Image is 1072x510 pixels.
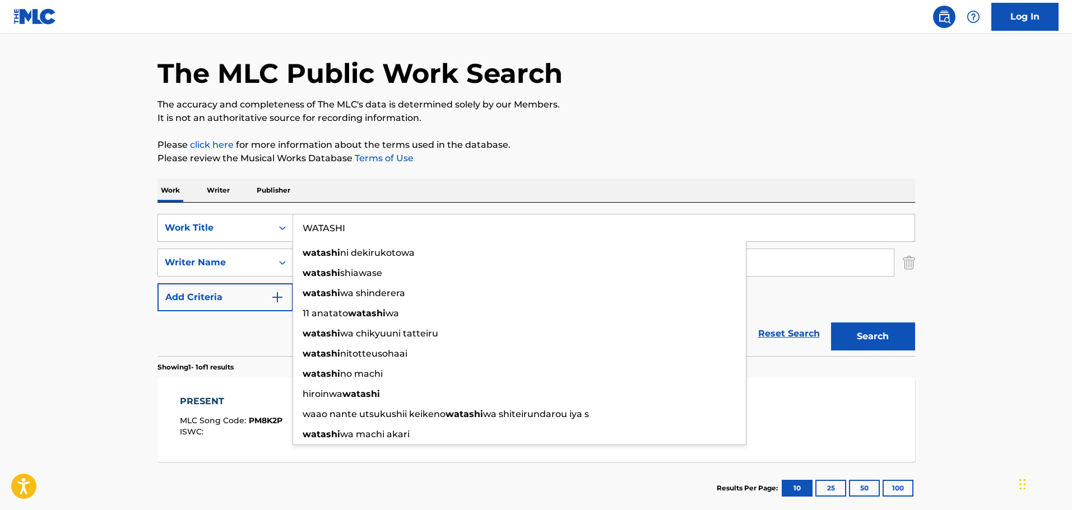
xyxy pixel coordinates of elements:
span: PM8K2P [249,415,282,425]
span: 11 anatato [303,308,348,319]
p: Results Per Page: [717,483,781,493]
span: nitotteusohaai [340,348,407,359]
img: help [967,10,980,24]
p: The accuracy and completeness of The MLC's data is determined solely by our Members. [157,98,915,111]
strong: watashi [303,247,340,258]
button: Add Criteria [157,283,293,311]
p: Publisher [253,179,294,202]
div: Writer Name [165,256,266,269]
a: PRESENTMLC Song Code:PM8K2PISWC:Writers (2)[PERSON_NAME], URecording Artists (0)Total Known Share... [157,378,915,462]
span: hiroinwa [303,389,342,399]
h1: The MLC Public Work Search [157,57,563,90]
button: 50 [849,480,880,497]
strong: watashi [348,308,386,319]
img: MLC Logo [13,8,57,25]
button: 100 [883,480,913,497]
span: ni dekirukotowa [340,247,415,258]
a: Log In [991,3,1059,31]
span: waao nante utsukushii keikeno [303,409,445,419]
strong: watashi [445,409,483,419]
span: wa shiteirundarou iya s [483,409,589,419]
strong: watashi [303,348,340,359]
div: Drag [1019,467,1026,501]
button: 25 [815,480,846,497]
p: Please review the Musical Works Database [157,152,915,165]
a: Public Search [933,6,955,28]
div: Work Title [165,221,266,235]
button: 10 [782,480,813,497]
p: Writer [203,179,233,202]
strong: watashi [342,389,380,399]
span: shiawase [340,268,382,278]
span: wa machi akari [340,429,410,439]
img: Delete Criterion [903,249,915,277]
button: Search [831,322,915,350]
p: Showing 1 - 1 of 1 results [157,362,234,372]
strong: watashi [303,429,340,439]
strong: watashi [303,268,340,278]
iframe: Chat Widget [1016,456,1072,510]
img: 9d2ae6d4665cec9f34b9.svg [271,291,284,304]
p: Work [157,179,183,202]
span: ISWC : [180,427,206,437]
span: wa shinderera [340,288,405,298]
span: MLC Song Code : [180,415,249,425]
img: search [938,10,951,24]
strong: watashi [303,368,340,379]
form: Search Form [157,214,915,356]
div: Help [962,6,985,28]
a: Terms of Use [352,153,414,163]
a: click here [190,139,234,150]
span: wa chikyuuni tatteiru [340,328,438,339]
strong: watashi [303,288,340,298]
p: It is not an authoritative source for recording information. [157,111,915,125]
div: PRESENT [180,395,282,408]
p: Please for more information about the terms used in the database. [157,138,915,152]
strong: watashi [303,328,340,339]
span: wa [386,308,399,319]
a: Reset Search [753,321,825,346]
span: no machi [340,368,383,379]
